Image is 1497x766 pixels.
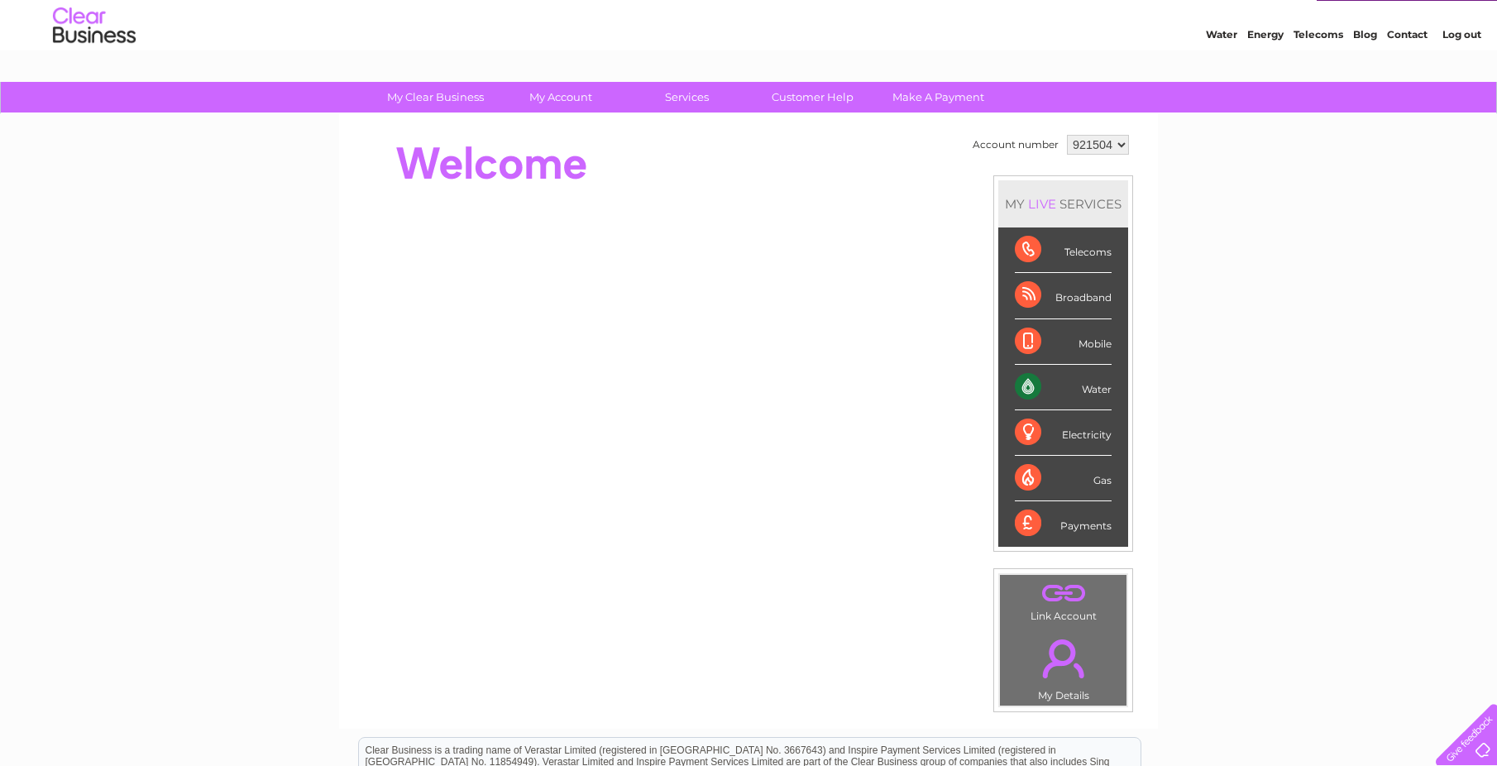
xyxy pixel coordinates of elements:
[1015,319,1112,365] div: Mobile
[367,82,504,113] a: My Clear Business
[493,82,629,113] a: My Account
[1004,630,1122,687] a: .
[359,9,1141,80] div: Clear Business is a trading name of Verastar Limited (registered in [GEOGRAPHIC_DATA] No. 3667643...
[1442,70,1481,83] a: Log out
[744,82,881,113] a: Customer Help
[619,82,755,113] a: Services
[1015,410,1112,456] div: Electricity
[999,574,1127,626] td: Link Account
[1294,70,1343,83] a: Telecoms
[1015,456,1112,501] div: Gas
[969,131,1063,159] td: Account number
[1015,273,1112,318] div: Broadband
[999,625,1127,706] td: My Details
[1015,227,1112,273] div: Telecoms
[1025,196,1059,212] div: LIVE
[1015,501,1112,546] div: Payments
[1185,8,1299,29] a: 0333 014 3131
[1015,365,1112,410] div: Water
[998,180,1128,227] div: MY SERVICES
[1247,70,1284,83] a: Energy
[1353,70,1377,83] a: Blog
[870,82,1007,113] a: Make A Payment
[1387,70,1428,83] a: Contact
[1206,70,1237,83] a: Water
[52,43,136,93] img: logo.png
[1004,579,1122,608] a: .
